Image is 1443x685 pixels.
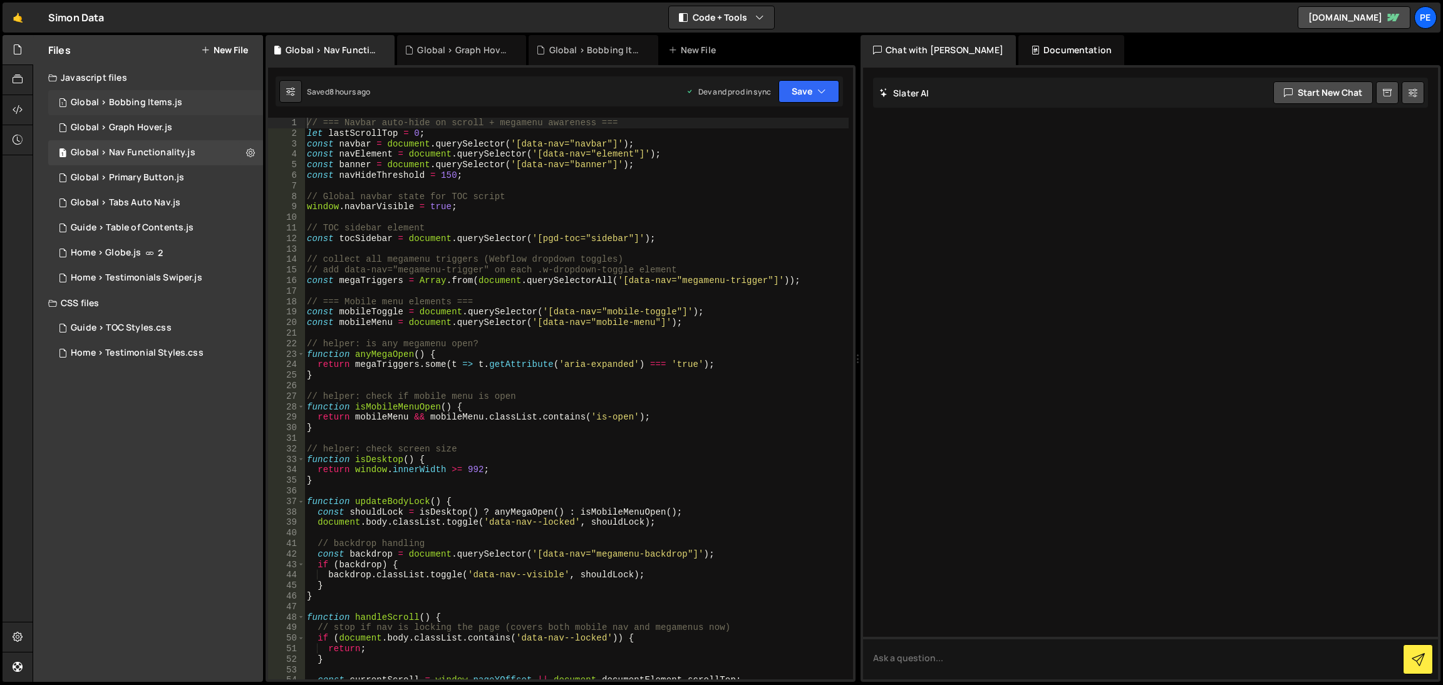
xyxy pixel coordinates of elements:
div: 48 [268,612,305,623]
div: 49 [268,622,305,633]
div: 32 [268,444,305,455]
div: 20 [268,317,305,328]
div: 1 [268,118,305,128]
div: 23 [268,349,305,360]
span: 1 [59,149,66,159]
div: Guide > TOC Styles.css [71,322,172,334]
div: 13 [268,244,305,255]
div: 6 [268,170,305,181]
div: 15 [268,265,305,276]
div: 16753/45793.css [48,341,263,366]
div: 26 [268,381,305,391]
div: Documentation [1018,35,1124,65]
div: Home > Testimonials Swiper.js [71,272,202,284]
div: Saved [307,86,371,97]
div: 16753/46225.js [48,140,263,165]
div: 22 [268,339,305,349]
div: 8 [268,192,305,202]
div: Home > Testimonial Styles.css [71,348,204,359]
div: Global > Graph Hover.js [417,44,511,56]
h2: Files [48,43,71,57]
div: 11 [268,223,305,234]
div: 51 [268,644,305,654]
div: Global > Graph Hover.js [71,122,172,133]
div: 43 [268,560,305,570]
div: Global > Tabs Auto Nav.js [71,197,180,209]
div: 33 [268,455,305,465]
div: 16753/46062.js [48,190,263,215]
div: 27 [268,391,305,402]
div: 4 [268,149,305,160]
div: 5 [268,160,305,170]
div: 35 [268,475,305,486]
div: Global > Primary Button.js [71,172,184,183]
div: Global > Bobbing Items.js [71,97,182,108]
div: 37 [268,497,305,507]
div: 42 [268,549,305,560]
div: 47 [268,602,305,612]
div: 53 [268,665,305,676]
div: 16 [268,276,305,286]
div: 24 [268,359,305,370]
div: 16753/45792.js [48,265,263,291]
div: 14 [268,254,305,265]
div: Global > Nav Functionality.js [286,44,380,56]
button: Save [778,80,839,103]
div: Global > Bobbing Items.js [549,44,643,56]
div: 16753/46419.css [48,316,263,341]
div: Simon Data [48,10,105,25]
div: 8 hours ago [329,86,371,97]
button: Start new chat [1273,81,1373,104]
div: 16753/45758.js [48,115,263,140]
div: 44 [268,570,305,580]
div: 9 [268,202,305,212]
a: 🤙 [3,3,33,33]
div: 45 [268,580,305,591]
span: 2 [158,248,163,258]
div: Dev and prod in sync [686,86,771,97]
div: 29 [268,412,305,423]
a: [DOMAIN_NAME] [1298,6,1410,29]
div: 30 [268,423,305,433]
div: 50 [268,633,305,644]
div: Chat with [PERSON_NAME] [861,35,1016,65]
a: Pe [1414,6,1437,29]
div: 7 [268,181,305,192]
button: Code + Tools [669,6,774,29]
div: Guide > Table of Contents.js [71,222,194,234]
div: 10 [268,212,305,223]
div: Home > Globe.js [71,247,141,259]
div: 16753/46060.js [48,90,263,115]
div: New File [668,44,721,56]
div: 16753/46016.js [48,240,263,265]
div: 28 [268,402,305,413]
div: Javascript files [33,65,263,90]
div: 39 [268,517,305,528]
span: 1 [59,99,66,109]
div: 21 [268,328,305,339]
div: 41 [268,538,305,549]
div: 31 [268,433,305,444]
div: 38 [268,507,305,518]
div: 2 [268,128,305,139]
div: 46 [268,591,305,602]
div: Global > Nav Functionality.js [71,147,195,158]
div: 25 [268,370,305,381]
h2: Slater AI [879,87,929,99]
div: 17 [268,286,305,297]
div: 19 [268,307,305,317]
div: 12 [268,234,305,244]
div: CSS files [33,291,263,316]
div: 16753/46418.js [48,215,263,240]
div: 18 [268,297,305,307]
div: 52 [268,654,305,665]
div: 34 [268,465,305,475]
div: 40 [268,528,305,538]
div: 16753/45990.js [48,165,263,190]
button: New File [201,45,248,55]
div: 3 [268,139,305,150]
div: 36 [268,486,305,497]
